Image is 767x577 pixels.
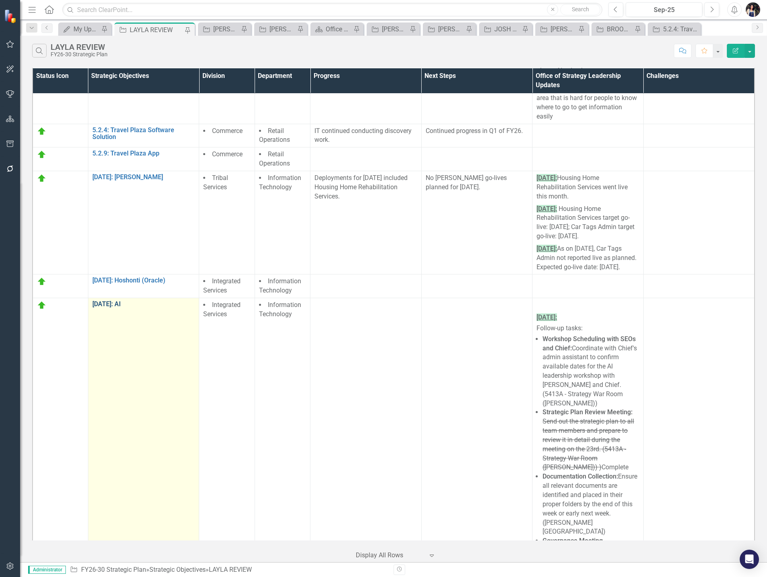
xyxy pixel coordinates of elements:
div: Sep-25 [628,5,700,15]
td: Double-Click to Edit [421,147,532,171]
div: » » [70,565,388,575]
p: No [PERSON_NAME] go-lives planned for [DATE]. [426,174,528,192]
p: Continued progress in Q1 of FY26. [426,127,528,136]
a: 5.2.9: Travel Plaza App [92,150,195,157]
a: [DATE]: [PERSON_NAME] [92,174,195,181]
strong: Workshop Scheduling with SEOs and Chief: [543,335,636,352]
td: Double-Click to Edit [532,124,644,147]
td: Double-Click to Edit [532,147,644,171]
div: 5.2.4: Travel Plaza Software Solution [663,24,699,34]
a: FY26-30 Strategic Plan [81,566,146,573]
img: On Target [37,277,47,286]
span: Administrator [28,566,66,574]
strong: Governance Meeting Invitations: [543,537,603,554]
td: Double-Click to Edit [421,274,532,298]
td: Double-Click to Edit [33,171,88,274]
div: [PERSON_NAME] REVIEW [382,24,408,34]
div: FY26-30 Strategic Plan [51,51,108,57]
a: [PERSON_NAME] REVIEW [369,24,408,34]
td: Double-Click to Edit [310,274,422,298]
td: Double-Click to Edit [643,147,755,171]
a: 5.2.4: Travel Plaza Software Solution [92,127,195,141]
span: Integrated Services [203,277,241,294]
td: Double-Click to Edit [199,171,255,274]
td: Double-Click to Edit [199,147,255,171]
div: [PERSON_NAME] REVIEW [438,24,464,34]
td: Double-Click to Edit [310,147,422,171]
td: Double-Click to Edit [255,147,310,171]
td: Double-Click to Edit [643,274,755,298]
span: Information Technology [259,301,301,318]
td: Double-Click to Edit [421,124,532,147]
div: My Updates [73,24,99,34]
strong: Documentation Collection: [543,473,618,480]
div: Follow-up tasks: [536,324,639,333]
p: As on [DATE], Car Tags Admin not reported live as planned. Expected go-live date: [DATE]. [536,243,639,272]
td: Double-Click to Edit [421,171,532,274]
button: Sep-25 [626,2,702,17]
img: On Target [37,127,47,136]
input: Search ClearPoint... [62,3,602,17]
img: On Target [37,174,47,183]
li: Ensure all relevant documents are identified and placed in their proper folders by the end of thi... [543,472,639,536]
img: On Target [37,150,47,160]
img: On Target [37,301,47,310]
a: Strategic Objectives [149,566,206,573]
td: Double-Click to Edit [255,274,310,298]
div: LAYLA REVIEW [209,566,252,573]
td: Double-Click to Edit Right Click for Context Menu [88,124,199,147]
img: ClearPoint Strategy [4,9,18,23]
a: [DATE]: Hoshonti (Oracle) [92,277,195,284]
div: [PERSON_NAME]'s Team's Action Plans [213,24,239,34]
td: Double-Click to Edit Right Click for Context Menu [88,274,199,298]
span: Commerce [212,150,243,158]
div: [PERSON_NAME] REVIEW - SOs [551,24,576,34]
span: [DATE]: [536,174,557,182]
td: Double-Click to Edit [643,124,755,147]
strong: [DATE]: [536,313,557,321]
td: Double-Click to Edit [33,274,88,298]
a: BROOKLYN REVIEW [594,24,632,34]
td: Double-Click to Edit [310,171,422,274]
div: LAYLA REVIEW [130,25,183,35]
li: Coordinate with Chief's admin assistant to confirm available dates for the AI leadership workshop... [543,335,639,408]
span: Search [572,6,589,12]
div: Office of Strategy Continuous Improvement Initiatives [326,24,351,34]
td: Double-Click to Edit [199,124,255,147]
strong: [DATE]: [536,245,557,252]
td: Double-Click to Edit [643,171,755,274]
div: [PERSON_NAME]'s Team's SOs FY20-FY25 [269,24,295,34]
td: Double-Click to Edit [33,124,88,147]
div: Complete [543,408,639,472]
span: Integrated Services [203,301,241,318]
td: Double-Click to Edit [310,124,422,147]
button: Search [560,4,600,15]
p: Housing Home Rehabilitation Services target go-live: [DATE]; Car Tags Admin target go-live: [DATE]. [536,203,639,243]
img: Layla Freeman [746,2,760,17]
s: Send out the strategic plan to all team members and prepare to review it in detail during the mee... [543,417,634,471]
a: [PERSON_NAME]'s Team's SOs FY20-FY25 [256,24,295,34]
span: Tribal Services [203,174,228,191]
span: Information Technology [259,277,301,294]
a: 5.2.4: Travel Plaza Software Solution [650,24,699,34]
td: Double-Click to Edit Right Click for Context Menu [88,147,199,171]
td: Double-Click to Edit [255,124,310,147]
div: JOSH REVIEW - CAPITAL [494,24,520,34]
strong: Strategic Plan Review Meeting: [543,408,632,416]
a: JOSH REVIEW - CAPITAL [481,24,520,34]
span: [DATE]: [536,205,557,213]
p: IT continued conducting discovery work. [314,127,417,145]
td: Double-Click to Edit [199,274,255,298]
div: Open Intercom Messenger [740,550,759,569]
p: Deployments for [DATE] included Housing Home Rehabilitation Services. [314,174,417,201]
a: [PERSON_NAME] REVIEW [425,24,464,34]
div: BROOKLYN REVIEW [607,24,632,34]
td: Double-Click to Edit [255,171,310,274]
span: Commerce [212,127,243,135]
a: Office of Strategy Continuous Improvement Initiatives [312,24,351,34]
a: My Updates [60,24,99,34]
td: Double-Click to Edit [532,274,644,298]
p: Housing Home Rehabilitation Services went live this month. [536,174,639,203]
td: Double-Click to Edit [33,147,88,171]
